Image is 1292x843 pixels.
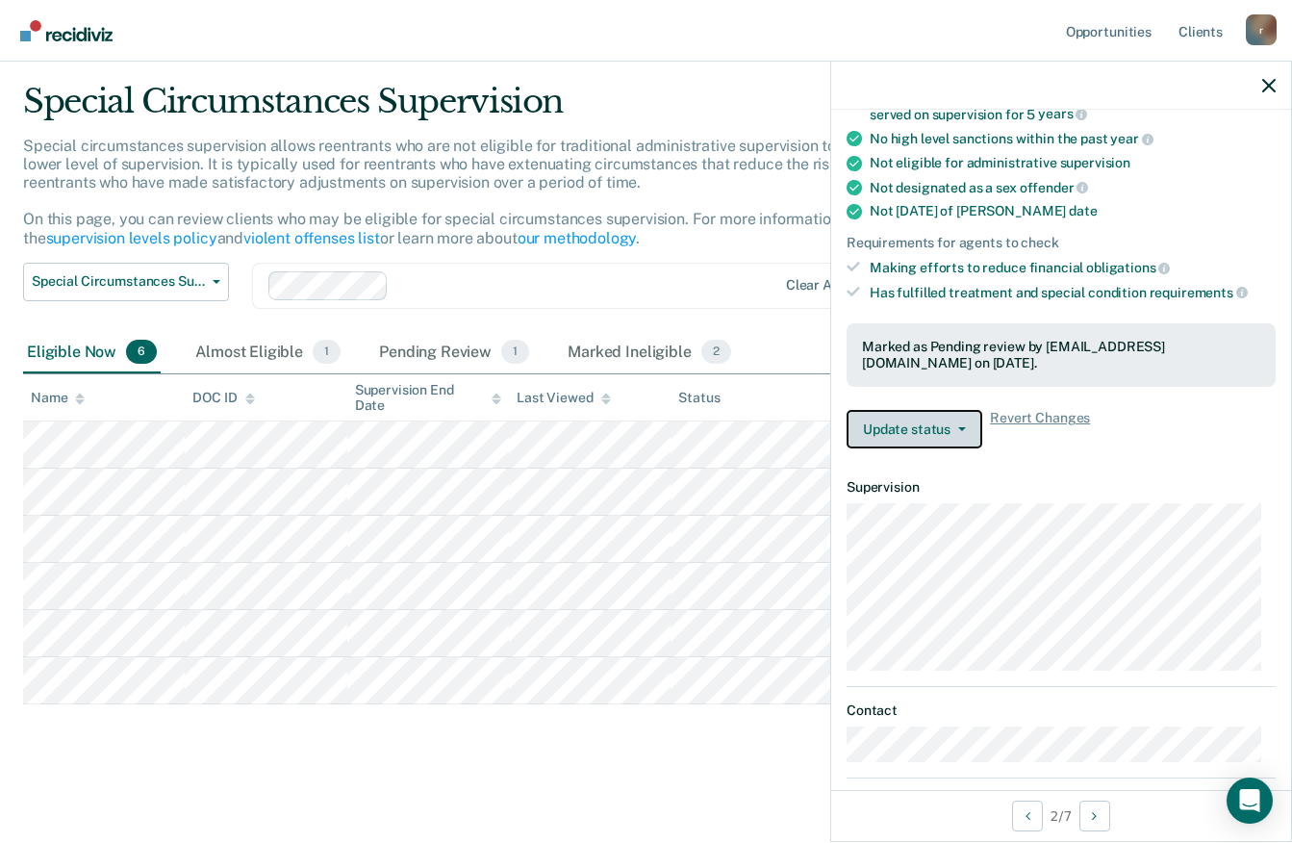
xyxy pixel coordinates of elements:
div: Not designated as a sex [870,179,1276,196]
span: 1 [501,340,529,365]
div: Not [DATE] of [PERSON_NAME] [870,203,1276,219]
button: Profile dropdown button [1246,14,1277,45]
span: 1 [313,340,341,365]
img: Recidiviz [20,20,113,41]
button: Next Opportunity [1079,801,1110,831]
span: supervision [1060,155,1130,170]
span: years [1038,106,1087,121]
div: Name [31,390,85,406]
div: r [1246,14,1277,45]
div: Marked Ineligible [564,332,735,374]
div: Marked as Pending review by [EMAIL_ADDRESS][DOMAIN_NAME] on [DATE]. [862,339,1260,371]
div: DOC ID [192,390,254,406]
span: 6 [126,340,157,365]
p: Special circumstances supervision allows reentrants who are not eligible for traditional administ... [23,137,968,247]
div: Has fulfilled treatment and special condition [870,284,1276,301]
div: 2 / 7 [831,790,1291,841]
div: Not eligible for administrative [870,155,1276,171]
div: Open Intercom Messenger [1227,778,1273,824]
div: Clear agents [786,277,868,294]
div: Pending Review [375,332,533,374]
span: Special Circumstances Supervision [32,273,205,290]
span: obligations [1086,260,1170,275]
button: Update status [847,410,982,448]
dt: Contact [847,702,1276,719]
span: offender [1020,180,1089,195]
div: Almost Eligible [191,332,344,374]
div: Requirements for agents to check [847,235,1276,251]
div: Status [678,390,720,406]
div: Supervision End Date [355,382,501,415]
div: Making efforts to reduce financial [870,259,1276,276]
a: supervision levels policy [46,229,217,247]
div: Special Circumstances Supervision [23,82,992,137]
span: year [1110,131,1153,146]
button: Previous Opportunity [1012,801,1043,831]
div: Eligible Now [23,332,161,374]
a: our methodology [518,229,637,247]
div: No high level sanctions within the past [870,130,1276,147]
span: Revert Changes [990,410,1090,448]
span: 2 [701,340,731,365]
span: date [1069,203,1097,218]
div: Last Viewed [517,390,610,406]
span: requirements [1150,285,1248,300]
dt: Supervision [847,479,1276,496]
a: violent offenses list [243,229,380,247]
